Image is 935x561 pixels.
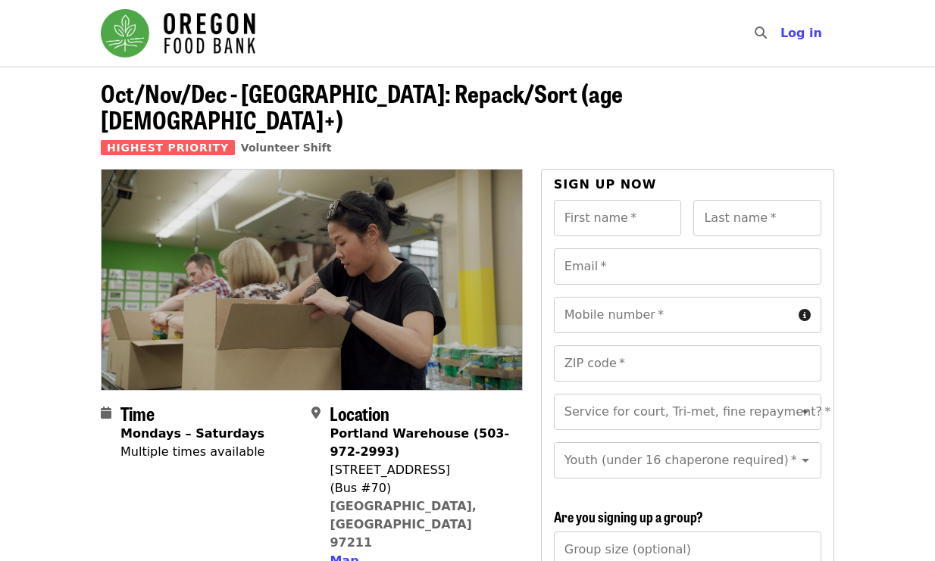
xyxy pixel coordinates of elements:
[330,426,509,459] strong: Portland Warehouse (503-972-2993)
[554,506,703,526] span: Are you signing up a group?
[330,479,510,497] div: (Bus #70)
[330,461,510,479] div: [STREET_ADDRESS]
[120,426,264,441] strong: Mondays – Saturdays
[101,75,623,137] span: Oct/Nov/Dec - [GEOGRAPHIC_DATA]: Repack/Sort (age [DEMOGRAPHIC_DATA]+)
[241,142,332,154] a: Volunteer Shift
[101,140,235,155] span: Highest Priority
[554,177,657,192] span: Sign up now
[101,9,255,58] img: Oregon Food Bank - Home
[554,297,793,333] input: Mobile number
[120,400,155,426] span: Time
[755,26,767,40] i: search icon
[768,18,834,48] button: Log in
[554,345,821,382] input: ZIP code
[799,308,811,323] i: circle-info icon
[554,200,682,236] input: First name
[102,170,522,389] img: Oct/Nov/Dec - Portland: Repack/Sort (age 8+) organized by Oregon Food Bank
[776,15,788,51] input: Search
[120,443,264,461] div: Multiple times available
[311,406,321,420] i: map-marker-alt icon
[693,200,821,236] input: Last name
[330,499,477,550] a: [GEOGRAPHIC_DATA], [GEOGRAPHIC_DATA] 97211
[780,26,822,40] span: Log in
[795,401,816,422] button: Open
[795,450,816,471] button: Open
[330,400,389,426] span: Location
[101,406,111,420] i: calendar icon
[554,248,821,285] input: Email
